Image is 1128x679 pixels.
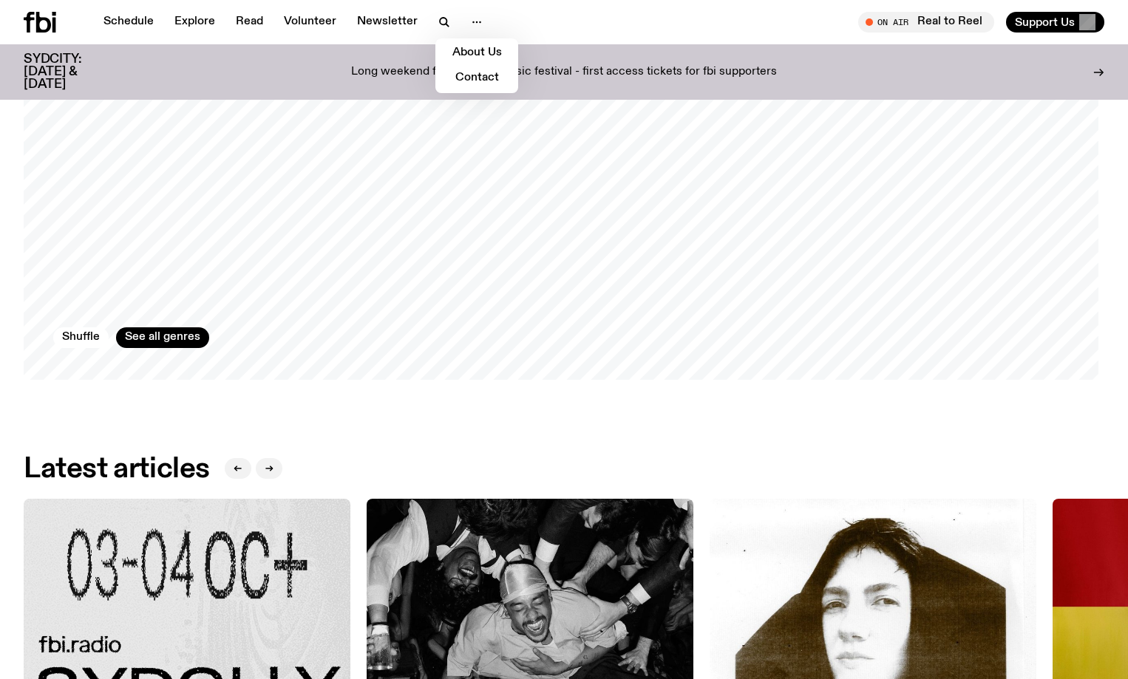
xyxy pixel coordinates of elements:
[351,66,777,79] p: Long weekend fundraiser & music festival - first access tickets for fbi supporters
[116,327,209,348] a: See all genres
[440,43,514,64] a: About Us
[858,12,994,33] button: On AirReal to Reel
[1015,16,1075,29] span: Support Us
[24,456,210,482] h2: Latest articles
[53,327,109,348] button: Shuffle
[95,12,163,33] a: Schedule
[227,12,272,33] a: Read
[348,12,427,33] a: Newsletter
[166,12,224,33] a: Explore
[24,53,118,91] h3: SYDCITY: [DATE] & [DATE]
[1006,12,1104,33] button: Support Us
[440,68,514,89] a: Contact
[275,12,345,33] a: Volunteer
